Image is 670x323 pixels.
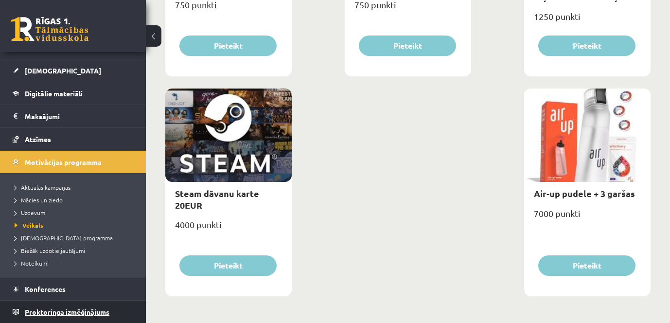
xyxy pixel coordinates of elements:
[13,105,134,127] a: Maksājumi
[15,183,71,191] span: Aktuālās kampaņas
[13,301,134,323] a: Proktoringa izmēģinājums
[538,36,635,56] button: Pieteikt
[534,188,635,199] a: Air-up pudele + 3 garšas
[13,151,134,173] a: Motivācijas programma
[15,233,136,242] a: [DEMOGRAPHIC_DATA] programma
[15,259,136,268] a: Noteikumi
[15,221,43,229] span: Veikals
[25,307,109,316] span: Proktoringa izmēģinājums
[15,246,136,255] a: Biežāk uzdotie jautājumi
[359,36,456,56] button: Pieteikt
[13,128,134,150] a: Atzīmes
[15,196,63,204] span: Mācies un ziedo
[179,255,277,276] button: Pieteikt
[15,247,85,254] span: Biežāk uzdotie jautājumi
[13,59,134,82] a: [DEMOGRAPHIC_DATA]
[25,285,66,293] span: Konferences
[13,82,134,105] a: Digitālie materiāli
[175,188,259,210] a: Steam dāvanu karte 20EUR
[15,259,49,267] span: Noteikumi
[179,36,277,56] button: Pieteikt
[15,221,136,230] a: Veikals
[15,209,47,216] span: Uzdevumi
[11,17,88,41] a: Rīgas 1. Tālmācības vidusskola
[524,8,651,33] div: 1250 punkti
[15,196,136,204] a: Mācies un ziedo
[25,89,83,98] span: Digitālie materiāli
[524,205,651,230] div: 7000 punkti
[13,278,134,300] a: Konferences
[25,66,101,75] span: [DEMOGRAPHIC_DATA]
[25,135,51,144] span: Atzīmes
[15,234,113,242] span: [DEMOGRAPHIC_DATA] programma
[25,158,102,166] span: Motivācijas programma
[538,255,635,276] button: Pieteikt
[15,208,136,217] a: Uzdevumi
[15,183,136,192] a: Aktuālās kampaņas
[165,216,292,241] div: 4000 punkti
[25,105,134,127] legend: Maksājumi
